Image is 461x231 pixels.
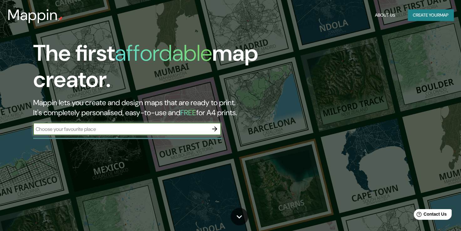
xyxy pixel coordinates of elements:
[8,6,58,24] h3: Mappin
[33,40,264,98] h1: The first map creator.
[33,98,264,118] h2: Mappin lets you create and design maps that are ready to print. It's completely personalised, eas...
[58,16,63,21] img: mappin-pin
[408,9,453,21] button: Create yourmap
[180,108,196,117] h5: FREE
[372,9,398,21] button: About Us
[33,126,208,133] input: Choose your favourite place
[405,207,454,224] iframe: Help widget launcher
[115,38,212,68] h1: affordable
